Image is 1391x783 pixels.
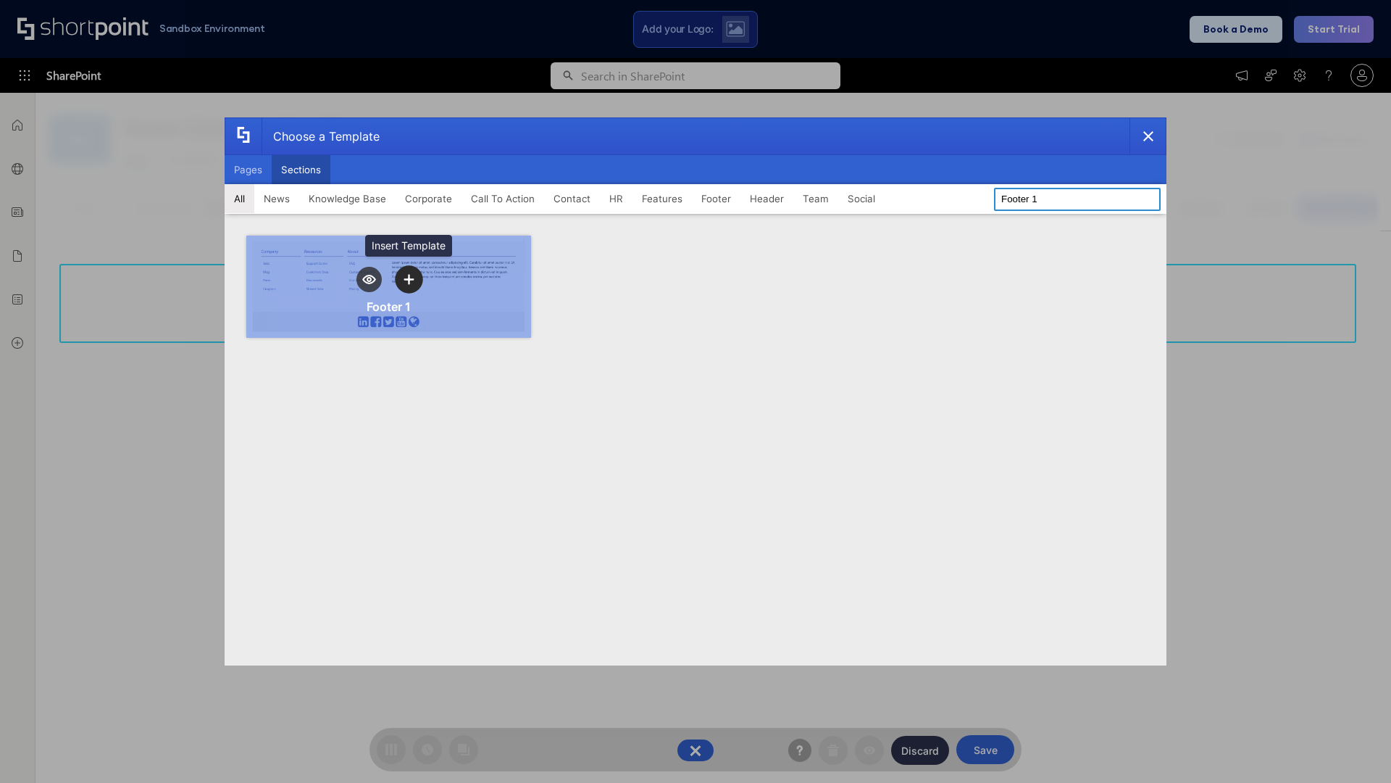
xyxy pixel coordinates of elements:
button: Features [632,184,692,213]
button: Team [793,184,838,213]
input: Search [994,188,1161,211]
button: Contact [544,184,600,213]
button: HR [600,184,632,213]
div: template selector [225,117,1166,666]
button: Corporate [396,184,461,213]
button: Social [838,184,885,213]
div: Footer 1 [367,299,411,314]
button: All [225,184,254,213]
iframe: Chat Widget [1319,713,1391,783]
button: Call To Action [461,184,544,213]
button: Knowledge Base [299,184,396,213]
button: News [254,184,299,213]
div: Choose a Template [262,118,380,154]
button: Footer [692,184,740,213]
button: Sections [272,155,330,184]
button: Header [740,184,793,213]
button: Pages [225,155,272,184]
